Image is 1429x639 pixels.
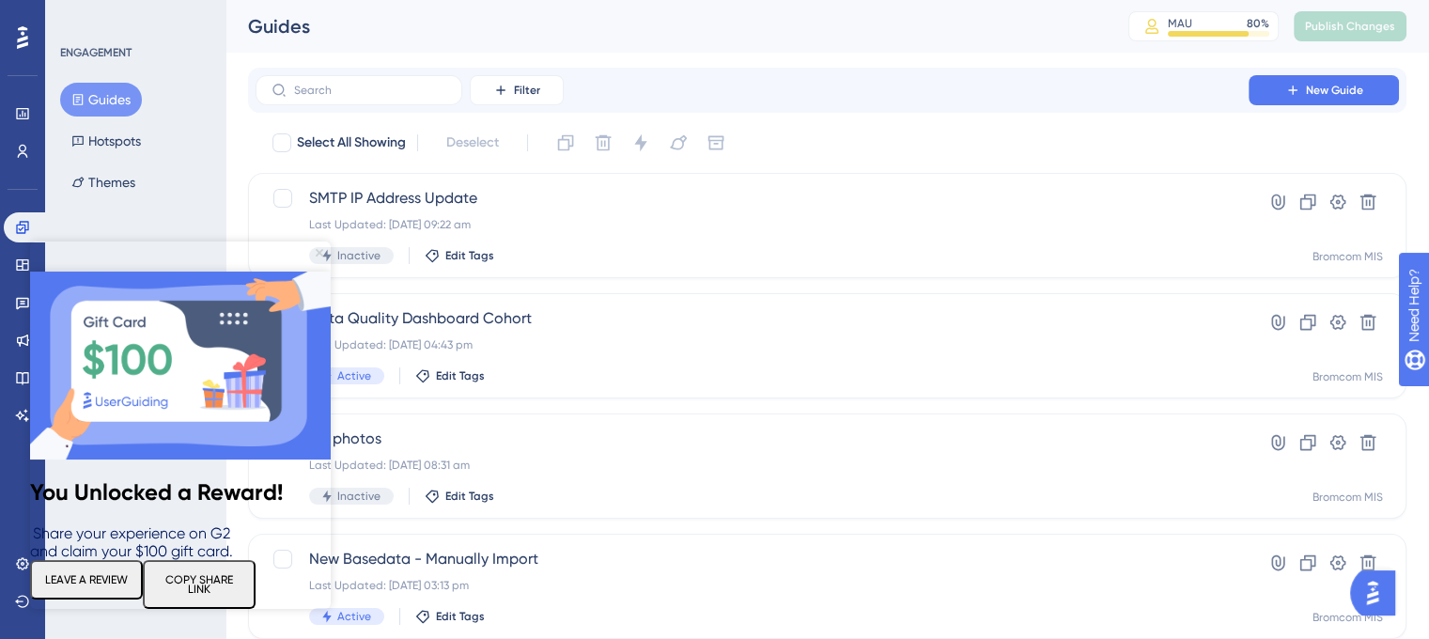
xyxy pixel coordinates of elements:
span: Data Quality Dashboard Cohort [309,307,1195,330]
span: Edit Tags [445,248,494,263]
button: Hotspots [60,124,152,158]
span: Edit Tags [445,489,494,504]
span: Share your experience on G2 [3,283,200,301]
span: Select All Showing [297,132,406,154]
button: Edit Tags [415,609,485,624]
span: No photos [309,428,1195,450]
span: Inactive [337,489,381,504]
div: Bromcom MIS [1313,249,1383,264]
span: Deselect [446,132,499,154]
input: Search [294,84,446,97]
button: Edit Tags [425,248,494,263]
span: Filter [514,83,540,98]
button: Edit Tags [415,368,485,383]
span: Need Help? [44,5,117,27]
div: 80 % [1247,16,1269,31]
span: Active [337,609,371,624]
button: Guides [60,83,142,117]
button: Filter [470,75,564,105]
div: Last Updated: [DATE] 09:22 am [309,217,1195,232]
iframe: UserGuiding AI Assistant Launcher [1350,565,1406,621]
span: New Basedata - Manually Import [309,548,1195,570]
div: ENGAGEMENT [60,45,132,60]
button: Publish Changes [1294,11,1406,41]
div: Last Updated: [DATE] 04:43 pm [309,337,1195,352]
div: MAU [1168,16,1192,31]
span: New Guide [1306,83,1363,98]
button: New Guide [1249,75,1399,105]
div: Guides [248,13,1081,39]
span: Active [337,368,371,383]
span: SMTP IP Address Update [309,187,1195,210]
button: COPY SHARE LINK [113,319,225,367]
span: Edit Tags [436,368,485,383]
div: Bromcom MIS [1313,610,1383,625]
div: Bromcom MIS [1313,369,1383,384]
div: Last Updated: [DATE] 03:13 pm [309,578,1195,593]
button: Deselect [429,126,516,160]
div: Last Updated: [DATE] 08:31 am [309,458,1195,473]
span: Inactive [337,248,381,263]
button: Themes [60,165,147,199]
span: Publish Changes [1305,19,1395,34]
div: Bromcom MIS [1313,490,1383,505]
button: Edit Tags [425,489,494,504]
span: Edit Tags [436,609,485,624]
